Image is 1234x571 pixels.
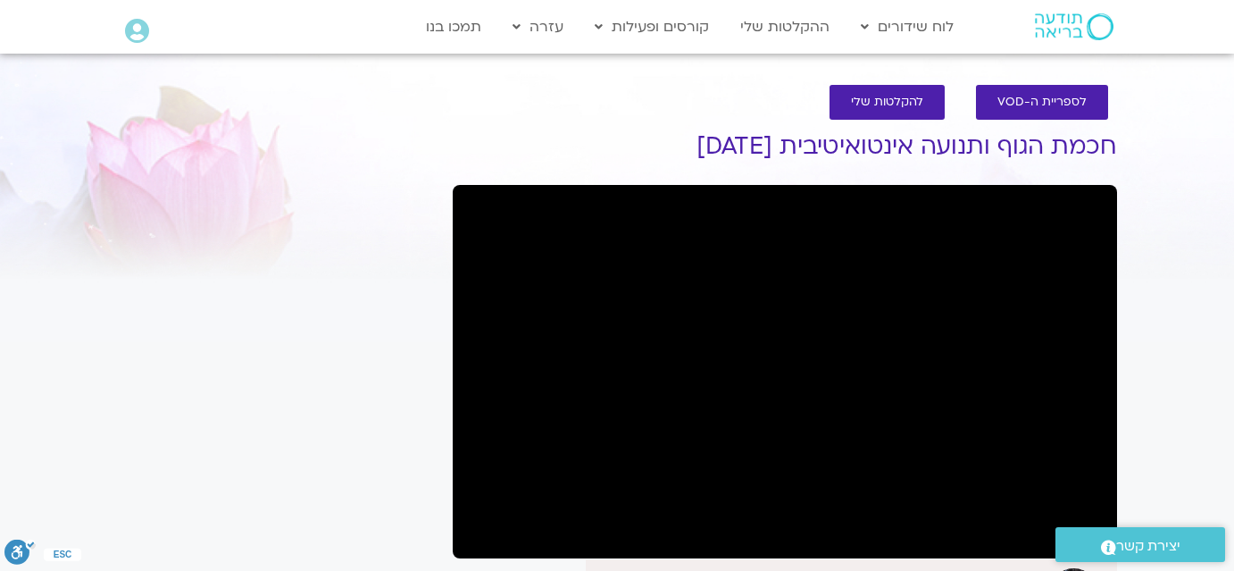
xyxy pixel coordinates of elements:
[453,133,1117,160] h1: חכמת הגוף ותנועה אינטואיטיבית [DATE]
[586,10,718,44] a: קורסים ופעילות
[731,10,838,44] a: ההקלטות שלי
[830,85,945,120] a: להקלטות שלי
[851,96,923,109] span: להקלטות שלי
[1055,527,1225,562] a: יצירת קשר
[417,10,490,44] a: תמכו בנו
[997,96,1087,109] span: לספריית ה-VOD
[504,10,572,44] a: עזרה
[976,85,1108,120] a: לספריית ה-VOD
[1035,13,1113,40] img: תודעה בריאה
[852,10,963,44] a: לוח שידורים
[1116,534,1180,558] span: יצירת קשר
